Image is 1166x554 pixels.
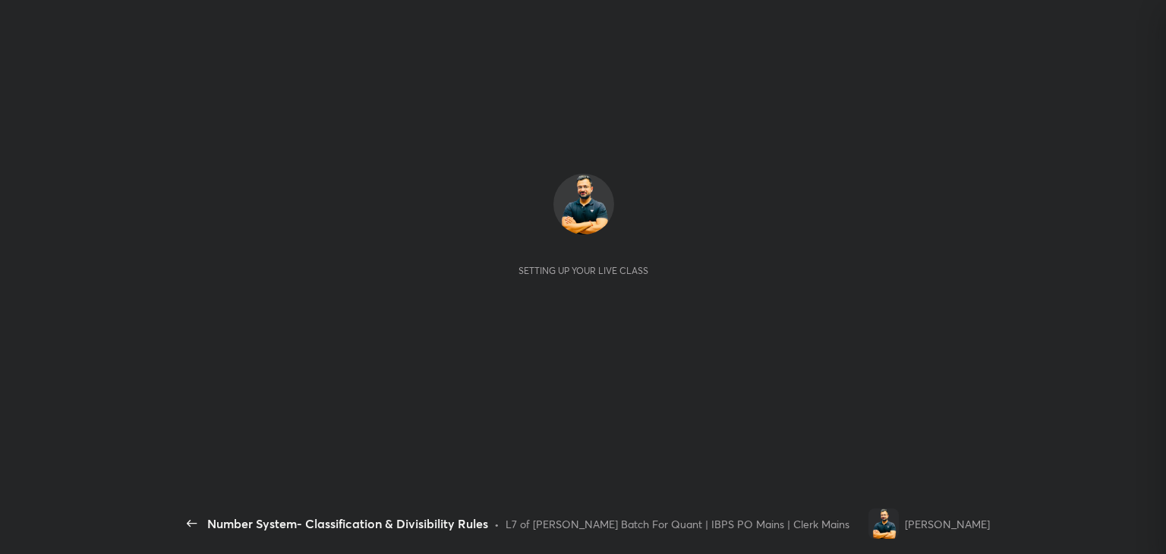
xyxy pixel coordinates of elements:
div: Setting up your live class [518,265,648,276]
img: d84243986e354267bcc07dcb7018cb26.file [553,174,614,235]
div: Number System- Classification & Divisibility Rules [207,515,488,533]
img: d84243986e354267bcc07dcb7018cb26.file [868,508,899,539]
div: [PERSON_NAME] [905,516,990,532]
div: • [494,516,499,532]
div: L7 of [PERSON_NAME] Batch For Quant | IBPS PO Mains | Clerk Mains [506,516,849,532]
